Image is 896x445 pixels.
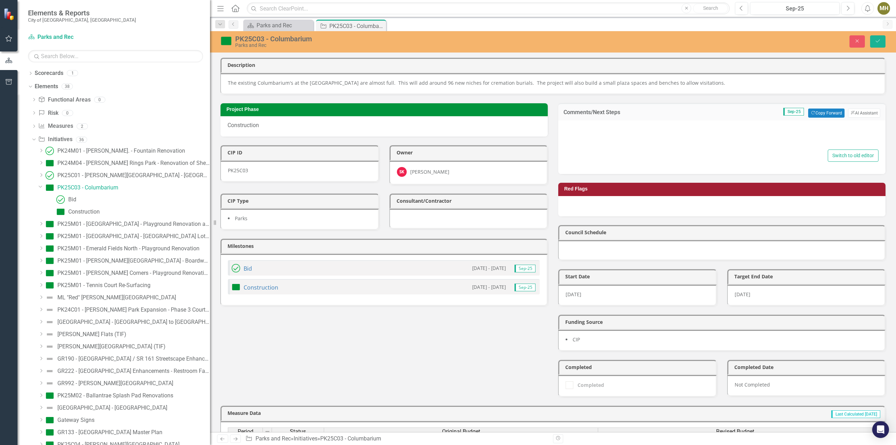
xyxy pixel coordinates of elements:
a: Construction [244,284,278,291]
div: ML "Red" [PERSON_NAME][GEOGRAPHIC_DATA] [57,294,176,301]
a: Bid [244,265,252,272]
button: Sep-25 [750,2,840,15]
a: Initiatives [294,435,317,442]
div: PK25C03 - Columbarium [57,185,118,191]
span: Original Budget [442,429,480,435]
a: PK25M01 - Tennis Court Re-Surfacing [44,280,150,291]
div: Bid [68,196,76,203]
img: Not Defined [45,404,54,412]
span: Sep-25 [514,284,535,291]
h3: Comments/Next Steps [563,109,680,116]
a: Initiatives [38,135,72,144]
img: ClearPoint Strategy [3,8,16,20]
a: Functional Areas [38,96,90,104]
div: [GEOGRAPHIC_DATA] - [GEOGRAPHIC_DATA] [57,405,167,411]
a: PK25C03 - Columbarium [44,182,118,193]
img: On Target [45,391,54,400]
span: [DATE] [735,291,750,298]
a: PK25M02 - Ballantrae Splash Pad Renovations [44,390,173,401]
h3: Description [227,62,881,68]
div: 0 [62,110,73,116]
div: Construction [68,209,100,215]
img: Completed [45,147,54,155]
div: [PERSON_NAME] Flats (TIF) [57,331,126,338]
a: Construction [55,206,100,217]
div: PK25C01 - [PERSON_NAME][GEOGRAPHIC_DATA] - [GEOGRAPHIC_DATA] Concrete Repair [57,172,210,179]
h3: Project Phase [226,107,544,112]
h3: Council Schedule [565,230,881,235]
span: PK25C03 [228,167,248,174]
a: ML "Red" [PERSON_NAME][GEOGRAPHIC_DATA] [44,292,176,303]
a: Risk [38,109,58,117]
div: GR133 - [GEOGRAPHIC_DATA] Master Plan [57,429,162,436]
a: PK25M01 - [GEOGRAPHIC_DATA] - [GEOGRAPHIC_DATA] Lot Retaining Wall Renovation [44,231,210,242]
img: On Target [56,208,65,216]
a: [PERSON_NAME][GEOGRAPHIC_DATA] (TIF) [44,341,166,352]
a: Bid [55,194,76,205]
h3: CIP ID [227,150,374,155]
div: Gateway Signs [57,417,94,423]
div: GR190 - [GEOGRAPHIC_DATA] / SR 161 Streetscape Enhancements [57,356,210,362]
div: PK25M02 - Ballantrae Splash Pad Renovations [57,392,173,399]
span: [DATE] [566,291,581,298]
a: PK25M01 - [PERSON_NAME][GEOGRAPHIC_DATA] - Boardwalk Replacement (50 lf) [44,255,210,266]
img: On Target [45,220,54,228]
a: GR133 - [GEOGRAPHIC_DATA] Master Plan [44,427,162,438]
span: Construction [227,122,259,128]
img: On Target [45,244,54,253]
div: Not Completed [727,375,886,396]
img: Completed [56,195,65,204]
h3: Measure Data [227,410,489,416]
button: AI Assistant [848,109,880,118]
div: GR992 - [PERSON_NAME][GEOGRAPHIC_DATA] [57,380,173,387]
a: GR222 - [GEOGRAPHIC_DATA] Enhancements - Restroom Facility [44,366,210,377]
div: » » [245,435,548,443]
button: Search [693,4,728,13]
div: 38 [62,84,73,90]
span: Sep-25 [783,108,804,116]
div: MH [877,2,890,15]
div: Sep-25 [752,5,837,13]
h3: Milestones [227,243,543,249]
div: PK25M01 - [PERSON_NAME][GEOGRAPHIC_DATA] - Boardwalk Replacement (50 lf) [57,258,210,264]
div: PK25M01 - [GEOGRAPHIC_DATA] - [GEOGRAPHIC_DATA] Lot Retaining Wall Renovation [57,233,210,239]
img: On Target [45,257,54,265]
a: [GEOGRAPHIC_DATA] - [GEOGRAPHIC_DATA] to [GEOGRAPHIC_DATA] Connection [44,317,210,328]
a: GR190 - [GEOGRAPHIC_DATA] / SR 161 Streetscape Enhancements [44,353,210,364]
h3: Target End Date [734,274,881,279]
div: 36 [76,137,87,142]
img: On Target [232,283,240,291]
span: Parks [235,215,247,222]
a: PK24M04 - [PERSON_NAME] Rings Park - Renovation of Shelter, Plaza, and Storm Basin Walls [44,158,210,169]
a: Gateway Signs [44,415,94,426]
a: Measures [38,122,73,130]
img: On Target [220,35,232,47]
img: Not Defined [45,342,54,351]
div: 0 [94,97,105,103]
small: [DATE] - [DATE] [472,265,506,271]
span: Elements & Reports [28,9,136,17]
small: [DATE] - [DATE] [472,284,506,290]
span: Revised Budget [716,429,754,435]
p: The existing Columbarium's at the [GEOGRAPHIC_DATA] are almost full. This will add around 96 new ... [228,79,877,86]
div: PK25C03 - Columbarium [329,22,384,30]
div: Parks and Rec [235,43,596,48]
img: On Target [45,232,54,241]
a: PK25M01 - Emerald Fields North - Playground Renovation [44,243,199,254]
div: 1 [67,70,78,76]
a: [PERSON_NAME] Flats (TIF) [44,329,126,340]
h3: Consultant/Contractor [397,198,544,203]
div: PK25M01 - [GEOGRAPHIC_DATA] - Playground Renovation and Shade Structure Replacement [57,221,210,227]
div: PK25M01 - Tennis Court Re-Surfacing [57,282,150,288]
img: Completed [45,171,54,180]
a: PK24C01 - [PERSON_NAME] Park Expansion - Phase 3 Court Expansion @ [GEOGRAPHIC_DATA] [44,304,210,315]
span: Status [290,429,306,435]
a: PK24M01 - [PERSON_NAME]. - Fountain Renovation [44,145,185,157]
button: Copy Forward [808,109,844,118]
div: PK25C03 - Columbarium [320,435,381,442]
input: Search Below... [28,50,203,62]
img: On Target [45,183,54,192]
img: Not Defined [45,330,54,339]
h3: Completed [565,364,712,370]
div: 2 [77,123,88,129]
